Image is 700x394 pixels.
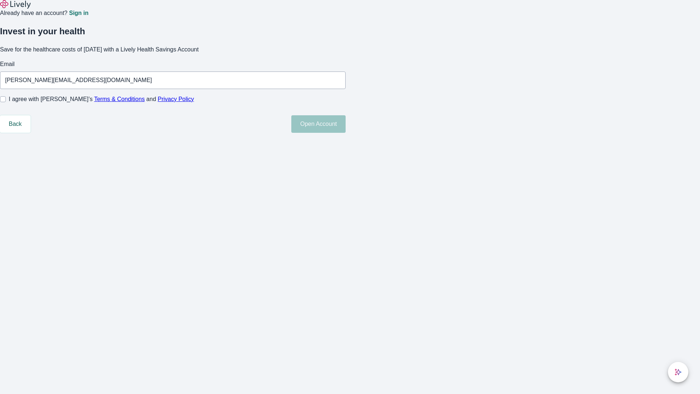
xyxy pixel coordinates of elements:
[668,362,688,382] button: chat
[94,96,145,102] a: Terms & Conditions
[674,368,682,376] svg: Lively AI Assistant
[158,96,194,102] a: Privacy Policy
[69,10,88,16] a: Sign in
[9,95,194,104] span: I agree with [PERSON_NAME]’s and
